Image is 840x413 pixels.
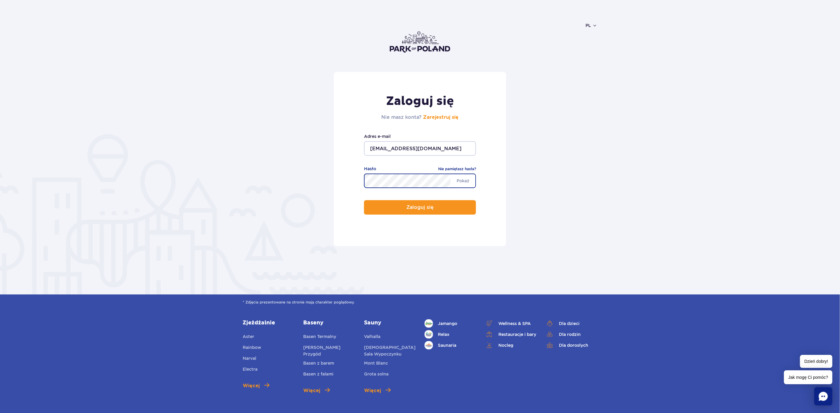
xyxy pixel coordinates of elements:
[364,133,476,140] label: Adres e-mail
[304,344,355,357] a: [PERSON_NAME] Przygód
[364,333,380,342] a: Valhalla
[485,319,536,328] a: Wellness & SPA
[390,31,450,53] img: Park of Poland logo
[243,299,597,305] span: * Zdjęcia prezentowane na stronie mają charakter poglądowy.
[814,387,832,405] div: Chat
[243,334,254,339] span: Aster
[364,165,376,172] label: Hasło
[406,205,434,210] p: Zaloguj się
[451,174,475,187] span: Pokaż
[243,333,254,342] a: Aster
[586,22,597,28] button: pl
[438,166,476,172] a: Nie pamiętasz hasła?
[364,387,381,394] span: Więcej
[425,341,476,350] a: Saunaria
[304,319,355,327] a: Baseny
[243,382,270,389] a: Więcej
[546,330,597,339] a: Dla rodzin
[364,360,388,368] a: Mont Blanc
[304,387,330,394] a: Więcej
[243,356,257,361] span: Narval
[304,387,320,394] span: Więcej
[243,345,261,350] span: Rainbow
[382,114,459,121] h2: Nie masz konta?
[243,366,258,374] a: Electra
[243,319,294,327] a: Zjeżdżalnie
[438,320,457,327] span: Jamango
[364,361,388,366] span: Mont Blanc
[800,355,832,368] span: Dzień dobry!
[304,371,334,379] a: Basen z falami
[498,320,531,327] span: Wellness & SPA
[364,319,415,327] a: Sauny
[425,330,476,339] a: Relax
[364,141,476,156] input: Wpisz swój adres e-mail
[364,344,415,357] a: [DEMOGRAPHIC_DATA] Sala Wypoczynku
[425,319,476,328] a: Jamango
[485,341,536,350] a: Nocleg
[546,319,597,328] a: Dla dzieci
[784,370,832,384] span: Jak mogę Ci pomóc?
[243,344,261,353] a: Rainbow
[382,94,459,109] h1: Zaloguj się
[364,387,391,394] a: Więcej
[243,382,260,389] span: Więcej
[243,355,257,363] a: Narval
[364,371,389,379] a: Grota solna
[364,200,476,215] button: Zaloguj się
[485,330,536,339] a: Restauracje i bary
[423,115,459,120] a: Zarejestruj się
[364,334,380,339] span: Valhalla
[546,341,597,350] a: Dla dorosłych
[304,333,336,342] a: Basen Termalny
[304,360,334,368] a: Basen z barem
